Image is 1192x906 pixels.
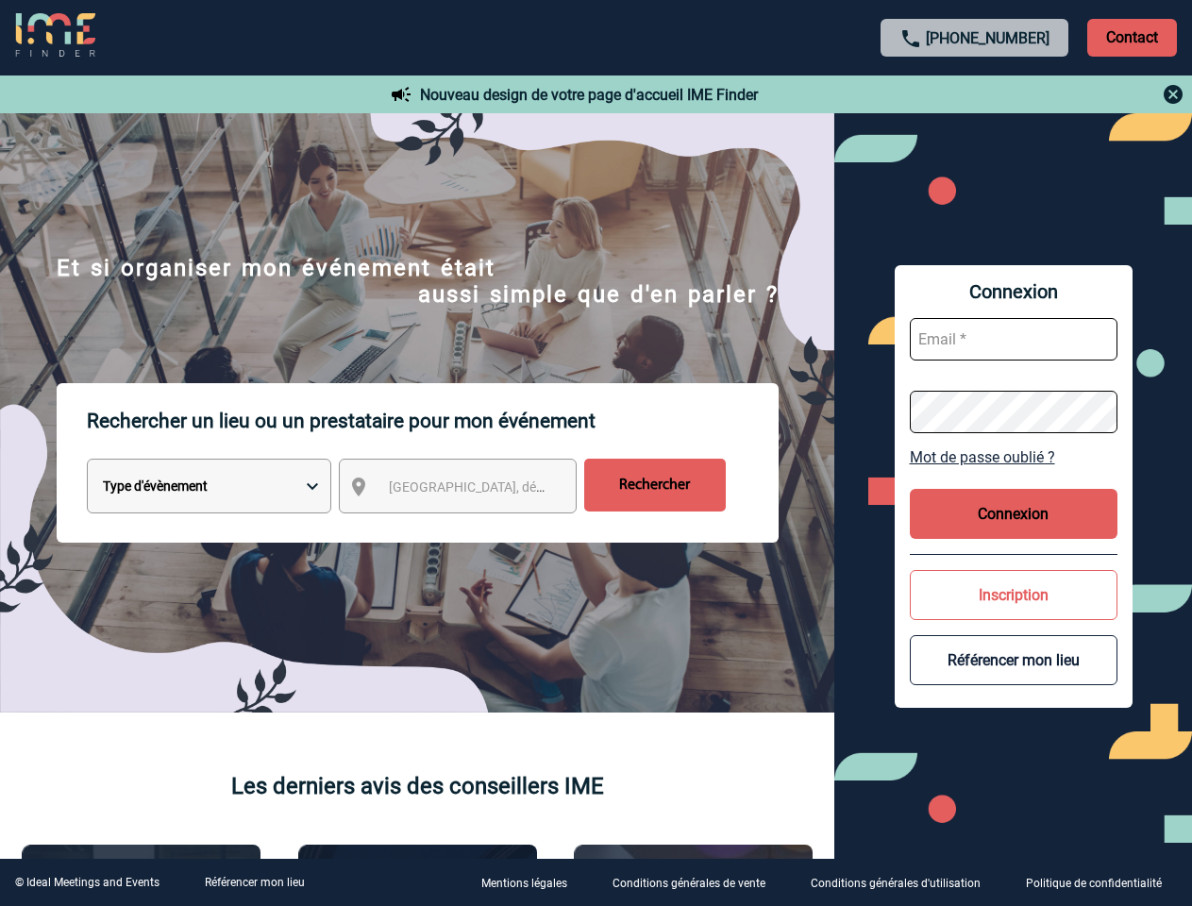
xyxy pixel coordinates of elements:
[910,318,1117,361] input: Email *
[910,635,1117,685] button: Référencer mon lieu
[205,876,305,889] a: Référencer mon lieu
[584,459,726,512] input: Rechercher
[466,874,597,892] a: Mentions légales
[1087,19,1177,57] p: Contact
[811,878,981,891] p: Conditions générales d'utilisation
[1026,878,1162,891] p: Politique de confidentialité
[796,874,1011,892] a: Conditions générales d'utilisation
[389,479,651,495] span: [GEOGRAPHIC_DATA], département, région...
[910,570,1117,620] button: Inscription
[597,874,796,892] a: Conditions générales de vente
[910,280,1117,303] span: Connexion
[613,878,765,891] p: Conditions générales de vente
[1011,874,1192,892] a: Politique de confidentialité
[910,489,1117,539] button: Connexion
[87,383,779,459] p: Rechercher un lieu ou un prestataire pour mon événement
[481,878,567,891] p: Mentions légales
[910,448,1117,466] a: Mot de passe oublié ?
[15,876,159,889] div: © Ideal Meetings and Events
[926,29,1049,47] a: [PHONE_NUMBER]
[899,27,922,50] img: call-24-px.png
